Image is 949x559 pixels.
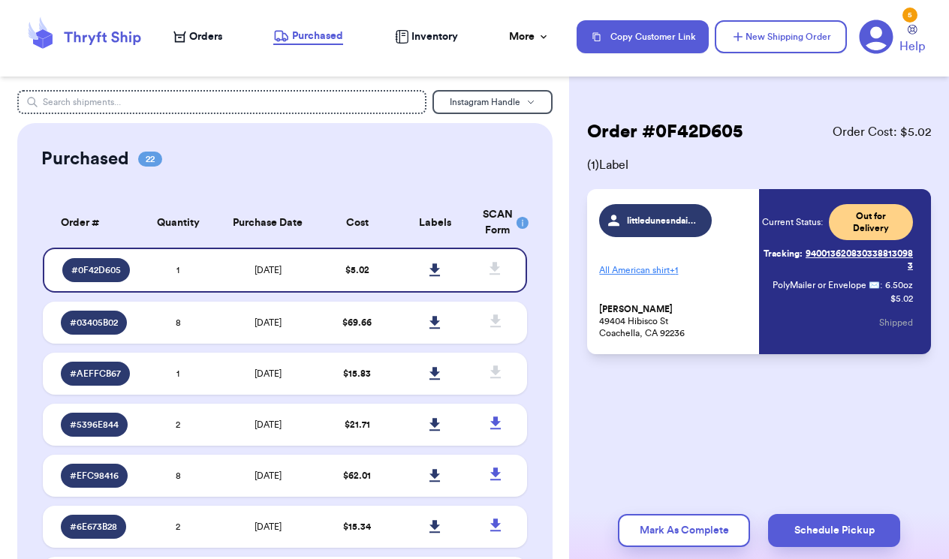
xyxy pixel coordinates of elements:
button: Copy Customer Link [577,20,709,53]
button: New Shipping Order [715,20,847,53]
span: + 1 [670,266,678,275]
div: 5 [902,8,917,23]
span: [DATE] [255,266,282,275]
h2: Purchased [41,147,129,171]
span: # 5396E844 [70,419,119,431]
span: littledunesndaisies [627,215,698,227]
span: PolyMailer or Envelope ✉️ [773,281,880,290]
span: [DATE] [255,318,282,327]
span: [DATE] [255,522,282,531]
a: Inventory [395,29,458,44]
span: # 03405B02 [70,317,118,329]
button: Shipped [879,306,913,339]
h2: Order # 0F42D605 [587,120,743,144]
span: $ 69.66 [342,318,372,327]
span: 2 [176,522,180,531]
span: Tracking: [764,248,803,260]
p: 49404 Hibisco St Coachella, CA 92236 [599,303,750,339]
span: 22 [138,152,162,167]
button: Mark As Complete [618,514,750,547]
input: Search shipments... [17,90,426,114]
span: 2 [176,420,180,429]
a: 5 [859,20,893,54]
span: Purchased [292,29,343,44]
a: Purchased [273,29,343,45]
div: SCAN Form [483,207,509,239]
span: ( 1 ) Label [587,156,931,174]
th: Cost [318,198,396,248]
span: $ 15.83 [343,369,371,378]
span: # 0F42D605 [71,264,121,276]
span: Instagram Handle [450,98,520,107]
a: Orders [173,29,222,44]
span: $ 62.01 [343,471,371,480]
th: Purchase Date [217,198,318,248]
th: Quantity [140,198,217,248]
a: Tracking:9400136208303388130983 [762,242,913,278]
button: Instagram Handle [432,90,553,114]
span: [PERSON_NAME] [599,304,673,315]
div: More [509,29,550,44]
span: : [880,279,882,291]
span: Order Cost: $ 5.02 [833,123,931,141]
span: Inventory [411,29,458,44]
p: All American shirt [599,258,750,282]
span: $ 21.71 [345,420,370,429]
p: $5.02 [890,293,913,305]
span: [DATE] [255,420,282,429]
span: Current Status: [762,216,823,228]
span: [DATE] [255,369,282,378]
span: 8 [176,471,181,480]
th: Order # [43,198,140,248]
span: Help [899,38,925,56]
span: 1 [176,369,179,378]
span: 1 [176,266,179,275]
span: [DATE] [255,471,282,480]
button: Schedule Pickup [768,514,900,547]
span: # AEFFCB67 [70,368,121,380]
span: $ 5.02 [345,266,369,275]
span: # 6E673B28 [70,521,117,533]
span: 6.50 oz [885,279,913,291]
span: 8 [176,318,181,327]
span: Orders [189,29,222,44]
th: Labels [396,198,473,248]
span: Out for Delivery [838,210,904,234]
span: # EFC98416 [70,470,119,482]
a: Help [899,25,925,56]
span: $ 15.34 [343,522,371,531]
